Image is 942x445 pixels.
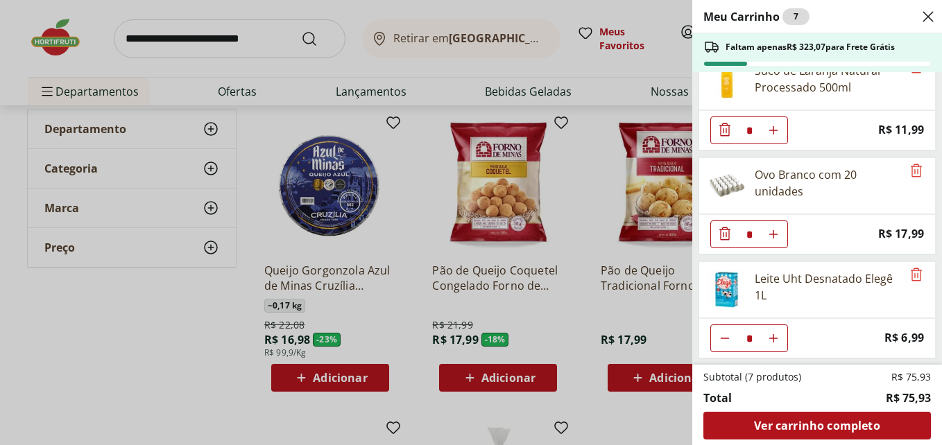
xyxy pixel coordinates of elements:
button: Diminuir Quantidade [711,324,739,352]
h2: Meu Carrinho [703,8,810,25]
span: R$ 75,93 [886,390,931,406]
div: Ovo Branco com 20 unidades [755,166,902,200]
button: Remove [908,163,925,180]
button: Remove [908,267,925,283]
input: Quantidade Atual [739,117,760,143]
button: Diminuir Quantidade [711,116,739,144]
span: R$ 75,93 [891,370,931,384]
span: R$ 17,99 [878,225,924,243]
button: Diminuir Quantidade [711,220,739,248]
span: R$ 6,99 [884,329,924,347]
span: Total [703,390,732,406]
input: Quantidade Atual [739,221,760,247]
button: Aumentar Quantidade [760,220,787,248]
span: Ver carrinho completo [754,420,880,431]
div: Leite Uht Desnatado Elegê 1L [755,270,902,304]
img: Principal [708,270,746,309]
span: Faltam apenas R$ 323,07 para Frete Grátis [726,42,895,53]
img: Principal [708,62,746,101]
button: Aumentar Quantidade [760,116,787,144]
div: Suco de Laranja Natural Processado 500ml [755,62,902,96]
button: Remove [908,59,925,76]
div: 7 [782,8,810,25]
a: Ver carrinho completo [703,412,931,439]
input: Quantidade Atual [739,325,760,351]
button: Aumentar Quantidade [760,324,787,352]
span: Subtotal (7 produtos) [703,370,801,384]
img: Principal [708,166,746,205]
span: R$ 11,99 [878,121,924,139]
